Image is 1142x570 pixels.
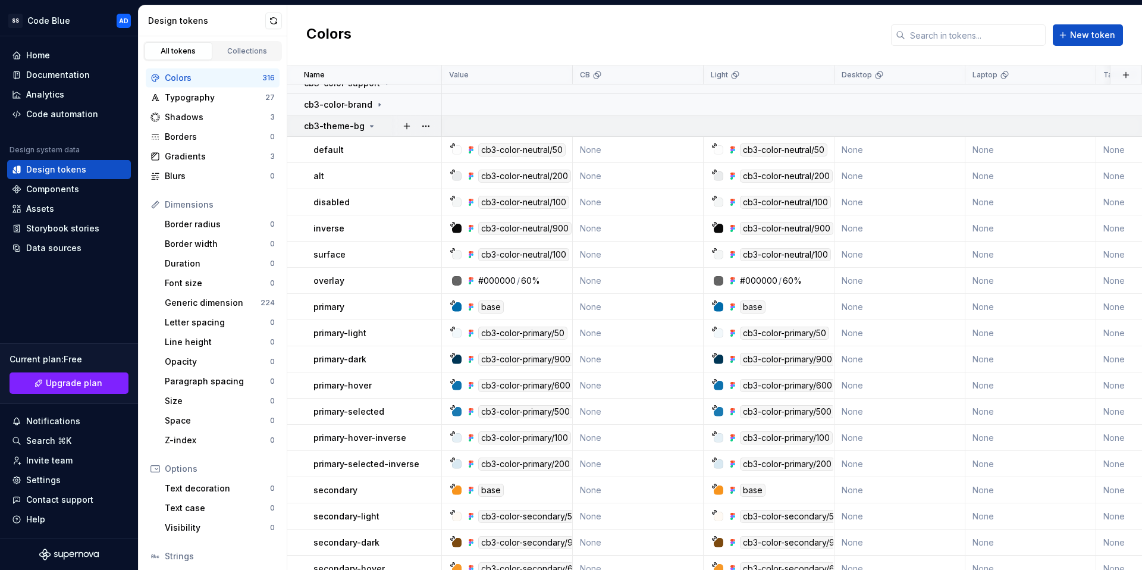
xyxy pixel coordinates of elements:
div: Paragraph spacing [165,375,270,387]
div: cb3-color-neutral/900 [740,222,833,235]
div: Font size [165,277,270,289]
div: 0 [270,318,275,327]
td: None [965,425,1096,451]
a: Upgrade plan [10,372,128,394]
a: Assets [7,199,131,218]
div: cb3-color-neutral/200 [478,170,571,183]
td: None [834,425,965,451]
div: 0 [270,171,275,181]
td: None [834,503,965,530]
td: None [834,399,965,425]
div: Assets [26,203,54,215]
td: None [573,530,704,556]
td: None [573,425,704,451]
td: None [573,215,704,242]
td: None [965,399,1096,425]
td: None [573,163,704,189]
div: 0 [270,484,275,493]
td: None [965,137,1096,163]
td: None [965,530,1096,556]
p: secondary-dark [313,537,379,549]
div: base [740,484,765,497]
a: Home [7,46,131,65]
p: Desktop [842,70,872,80]
a: Paragraph spacing0 [160,372,280,391]
div: cb3-color-primary/900 [478,353,573,366]
td: None [965,215,1096,242]
div: Colors [165,72,262,84]
td: None [834,530,965,556]
p: surface [313,249,346,261]
div: Size [165,395,270,407]
a: Font size0 [160,274,280,293]
td: None [834,189,965,215]
td: None [965,163,1096,189]
p: Value [449,70,469,80]
div: Analytics [26,89,64,101]
a: Generic dimension224 [160,293,280,312]
div: cb3-color-primary/600 [478,379,573,392]
div: Code Blue [27,15,70,27]
div: / [517,275,520,287]
div: Code automation [26,108,98,120]
td: None [965,372,1096,399]
td: None [965,451,1096,477]
td: None [573,451,704,477]
span: Upgrade plan [46,377,102,389]
td: None [573,268,704,294]
p: secondary-light [313,511,379,522]
td: None [573,137,704,163]
td: None [965,346,1096,372]
div: Border radius [165,218,270,230]
td: None [965,189,1096,215]
p: disabled [313,196,350,208]
div: Contact support [26,494,93,506]
a: Borders0 [146,127,280,146]
div: Shadows [165,111,270,123]
p: cb3-color-brand [304,99,372,111]
div: cb3-color-neutral/100 [740,196,831,209]
div: Z-index [165,434,270,446]
a: Shadows3 [146,108,280,127]
div: 316 [262,73,275,83]
a: Blurs0 [146,167,280,186]
div: cb3-color-neutral/50 [740,143,827,156]
td: None [834,477,965,503]
div: 0 [270,416,275,425]
a: Size0 [160,392,280,411]
div: Blurs [165,170,270,182]
td: None [834,346,965,372]
td: None [834,215,965,242]
div: Design tokens [26,164,86,176]
div: cb3-color-secondary/900 [740,536,848,549]
div: AD [119,16,128,26]
td: None [573,372,704,399]
div: 27 [265,93,275,102]
div: 0 [270,357,275,367]
button: New token [1053,24,1123,46]
td: None [834,451,965,477]
div: Space [165,415,270,427]
div: 3 [270,152,275,161]
a: Settings [7,471,131,490]
a: Typography27 [146,88,280,107]
div: cb3-color-primary/500 [740,405,834,418]
div: cb3-color-primary/600 [740,379,835,392]
div: cb3-color-neutral/100 [740,248,831,261]
a: Components [7,180,131,199]
a: Data sources [7,239,131,258]
td: None [834,320,965,346]
td: None [573,477,704,503]
div: 0 [270,523,275,533]
a: Analytics [7,85,131,104]
div: Strings [165,550,275,562]
p: primary-dark [313,353,366,365]
div: 0 [270,239,275,249]
a: Supernova Logo [39,549,99,560]
td: None [573,294,704,320]
div: Border width [165,238,270,250]
td: None [965,268,1096,294]
div: 0 [270,278,275,288]
td: None [834,137,965,163]
div: Design tokens [148,15,265,27]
